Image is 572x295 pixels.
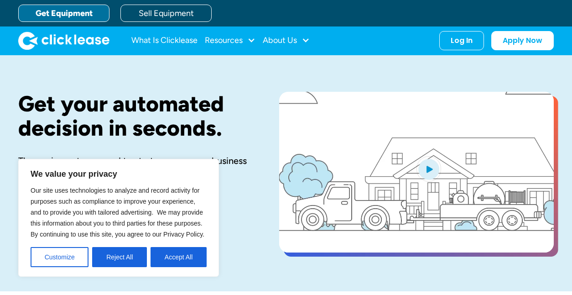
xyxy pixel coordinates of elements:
[31,187,204,238] span: Our site uses technologies to analyze and record activity for purposes such as compliance to impr...
[18,32,109,50] a: home
[18,32,109,50] img: Clicklease logo
[263,32,310,50] div: About Us
[491,31,554,50] a: Apply Now
[18,159,219,277] div: We value your privacy
[120,5,212,22] a: Sell Equipment
[31,169,207,179] p: We value your privacy
[416,156,441,182] img: Blue play button logo on a light blue circular background
[279,92,554,253] a: open lightbox
[18,92,250,140] h1: Get your automated decision in seconds.
[18,5,109,22] a: Get Equipment
[451,36,473,45] div: Log In
[151,247,207,267] button: Accept All
[31,247,88,267] button: Customize
[92,247,147,267] button: Reject All
[131,32,198,50] a: What Is Clicklease
[205,32,255,50] div: Resources
[18,155,250,179] div: The equipment you need to start or grow your business is now affordable with Clicklease.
